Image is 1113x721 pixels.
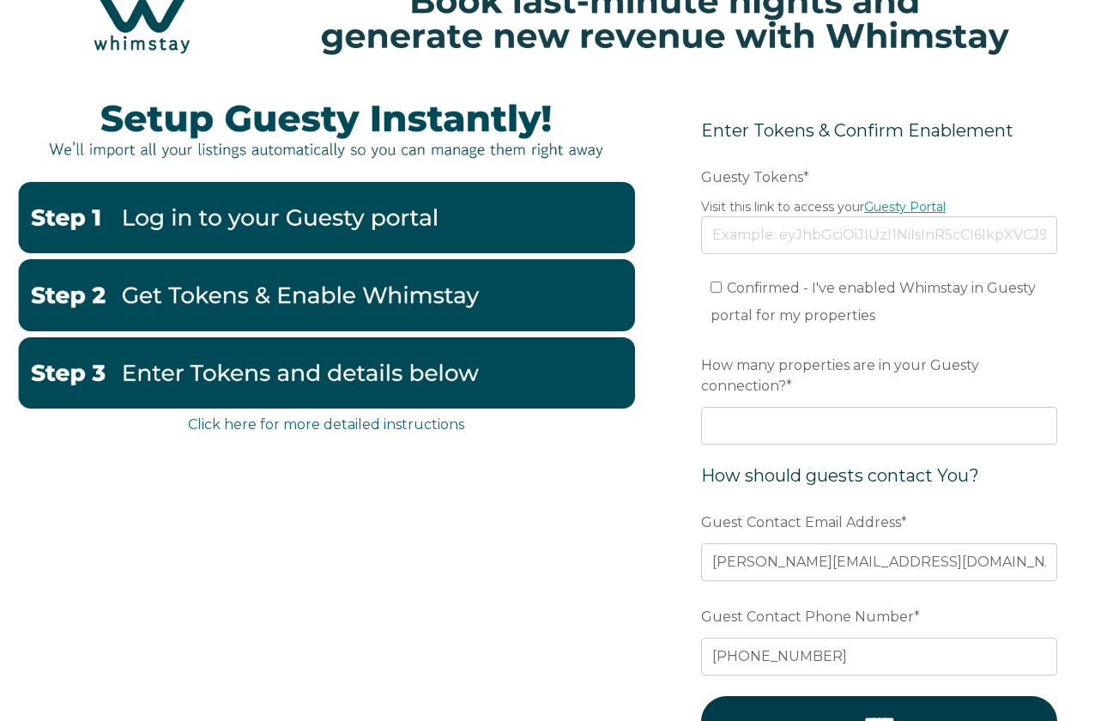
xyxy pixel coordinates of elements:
input: Example: eyJhbGciOiJIUzI1NiIsInR5cCI6IkpXVCJ9.eyJ0b2tlbklkIjoiNjQ2NjA0ODdiNWE1Njg1NzkyMGNjYThkIiw... [701,216,1057,254]
img: instantlyguesty [17,82,635,175]
a: Click here for more detailed instructions [188,416,464,433]
span: Confirmed - I've enabled Whimstay in Guesty portal for my properties [711,280,1036,324]
img: Guestystep1-2 [17,182,635,253]
span: Guest Contact Phone Number [701,603,914,630]
a: Guesty Portal [864,199,946,215]
input: 555-555-5555 [701,638,1057,676]
input: Confirmed - I've enabled Whimstay in Guesty portal for my properties [711,282,722,293]
legend: Visit this link to access your [701,198,1057,216]
span: Guest Contact Email Address [701,509,901,536]
span: Enter Tokens & Confirm Enablement [701,120,1013,141]
span: How many properties are in your Guesty connection? [701,352,979,399]
span: Guesty Tokens [701,164,803,191]
img: GuestyTokensandenable [17,259,635,330]
img: EnterbelowGuesty [17,337,635,409]
span: How should guests contact You? [701,465,979,486]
